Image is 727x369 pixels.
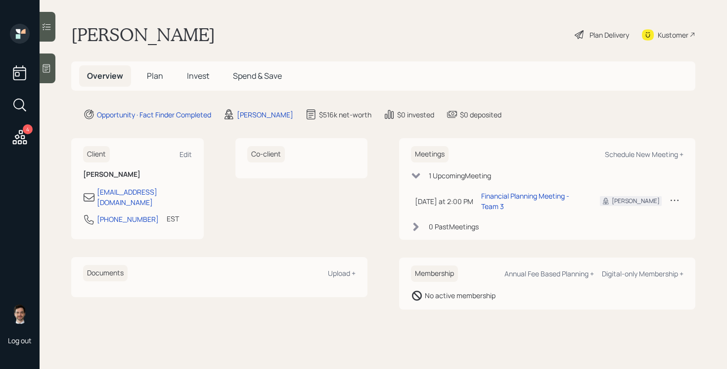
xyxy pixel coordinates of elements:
h6: [PERSON_NAME] [83,170,192,179]
span: Plan [147,70,163,81]
div: $516k net-worth [319,109,371,120]
div: [EMAIL_ADDRESS][DOMAIN_NAME] [97,187,192,208]
img: jonah-coleman-headshot.png [10,304,30,324]
div: Schedule New Meeting + [605,150,683,159]
div: [DATE] at 2:00 PM [415,196,473,207]
div: Digital-only Membership + [602,269,683,278]
div: 0 Past Meeting s [429,221,479,232]
div: Edit [180,150,192,159]
h6: Co-client [247,146,285,162]
div: Log out [8,336,32,345]
span: Spend & Save [233,70,282,81]
div: Financial Planning Meeting - Team 3 [481,191,584,211]
h6: Membership [411,265,458,282]
h6: Client [83,146,110,162]
h6: Documents [83,265,128,281]
div: Annual Fee Based Planning + [504,269,594,278]
h1: [PERSON_NAME] [71,24,215,46]
div: 4 [23,124,33,134]
h6: Meetings [411,146,449,162]
div: [PERSON_NAME] [612,197,660,206]
span: Overview [87,70,123,81]
div: No active membership [425,290,496,301]
div: Kustomer [658,30,688,40]
div: Upload + [328,268,356,278]
span: Invest [187,70,209,81]
div: EST [167,213,179,224]
div: [PERSON_NAME] [237,109,293,120]
div: $0 deposited [460,109,501,120]
div: Plan Delivery [590,30,629,40]
div: Opportunity · Fact Finder Completed [97,109,211,120]
div: $0 invested [397,109,434,120]
div: [PHONE_NUMBER] [97,214,159,224]
div: 1 Upcoming Meeting [429,170,491,181]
